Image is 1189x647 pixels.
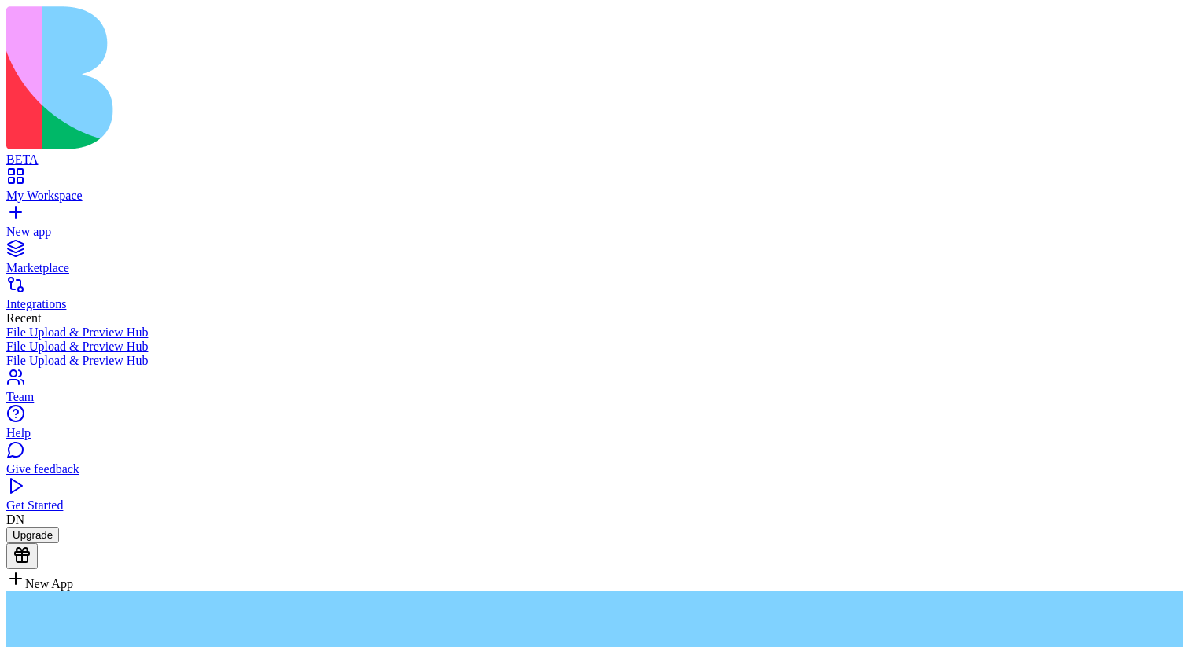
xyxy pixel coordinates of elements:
[6,513,24,526] span: DN
[6,325,1183,340] a: File Upload & Preview Hub
[6,6,639,149] img: logo
[6,527,59,543] button: Upgrade
[6,376,1183,404] a: Team
[6,153,1183,167] div: BETA
[6,426,1183,440] div: Help
[6,189,1183,203] div: My Workspace
[6,448,1183,476] a: Give feedback
[6,283,1183,311] a: Integrations
[6,175,1183,203] a: My Workspace
[6,297,1183,311] div: Integrations
[6,211,1183,239] a: New app
[6,484,1183,513] a: Get Started
[6,138,1183,167] a: BETA
[6,528,59,541] a: Upgrade
[6,247,1183,275] a: Marketplace
[6,311,41,325] span: Recent
[6,412,1183,440] a: Help
[6,225,1183,239] div: New app
[6,261,1183,275] div: Marketplace
[6,390,1183,404] div: Team
[25,577,73,590] span: New App
[6,354,1183,368] a: File Upload & Preview Hub
[6,498,1183,513] div: Get Started
[6,462,1183,476] div: Give feedback
[6,340,1183,354] a: File Upload & Preview Hub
